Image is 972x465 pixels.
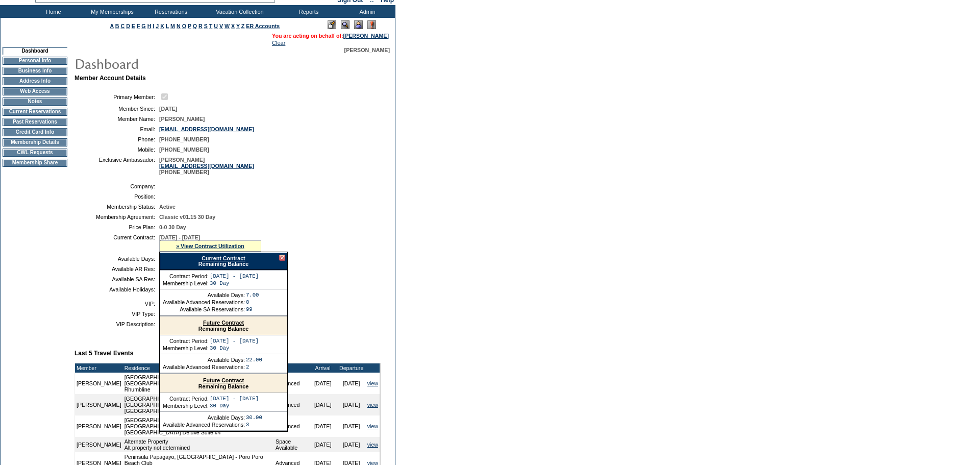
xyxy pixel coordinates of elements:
span: [PERSON_NAME] [159,116,205,122]
td: Position: [79,193,155,200]
b: Last 5 Travel Events [74,350,133,357]
td: Price Plan: [79,224,155,230]
td: VIP Type: [79,311,155,317]
td: [PERSON_NAME] [75,437,123,452]
td: Available SA Reservations: [163,306,245,312]
div: Remaining Balance [160,316,287,335]
td: Available Advanced Reservations: [163,422,245,428]
a: view [367,380,378,386]
a: K [160,23,164,29]
td: Available AR Res: [79,266,155,272]
td: Address Info [3,77,67,85]
td: Contract Period: [163,273,209,279]
td: 30.00 [246,414,262,421]
td: Membership Share [3,159,67,167]
td: [DATE] [337,394,366,415]
a: [EMAIL_ADDRESS][DOMAIN_NAME] [159,163,254,169]
a: X [231,23,235,29]
span: You are acting on behalf of: [272,33,389,39]
a: Q [193,23,197,29]
span: [DATE] [159,106,177,112]
td: Current Reservations [3,108,67,116]
td: [DATE] [309,394,337,415]
img: View Mode [341,20,350,29]
a: F [137,23,140,29]
a: Future Contract [203,377,244,383]
td: [DATE] [309,373,337,394]
td: Available Advanced Reservations: [163,299,245,305]
td: 30 Day [210,345,259,351]
td: [DATE] - [DATE] [210,338,259,344]
td: Residence [123,363,274,373]
td: Reports [278,5,337,18]
td: [DATE] [337,373,366,394]
span: Active [159,204,176,210]
a: I [153,23,154,29]
td: Vacation Collection [199,5,278,18]
td: Home [23,5,82,18]
a: [EMAIL_ADDRESS][DOMAIN_NAME] [159,126,254,132]
a: S [204,23,208,29]
td: Membership Agreement: [79,214,155,220]
td: [PERSON_NAME] [75,373,123,394]
td: [PERSON_NAME] [75,394,123,415]
a: C [120,23,124,29]
td: Primary Member: [79,92,155,102]
td: Type [274,363,309,373]
td: 7.00 [246,292,259,298]
span: [DATE] - [DATE] [159,234,200,240]
td: Contract Period: [163,396,209,402]
td: Advanced [274,415,309,437]
a: M [170,23,175,29]
img: Edit Mode [328,20,336,29]
span: [PHONE_NUMBER] [159,136,209,142]
a: E [132,23,135,29]
td: Departure [337,363,366,373]
a: J [156,23,159,29]
b: Member Account Details [74,75,146,82]
td: Alternate Property Alt property not determined [123,437,274,452]
a: O [182,23,186,29]
a: Y [236,23,240,29]
td: [GEOGRAPHIC_DATA], [US_STATE] - [GEOGRAPHIC_DATA], [US_STATE] Rhumbline [123,373,274,394]
div: Remaining Balance [160,252,287,270]
td: Membership Level: [163,280,209,286]
a: view [367,423,378,429]
a: N [177,23,181,29]
td: 99 [246,306,259,312]
td: 30 Day [210,403,259,409]
td: [DATE] [337,415,366,437]
td: Phone: [79,136,155,142]
span: [PERSON_NAME] [344,47,390,53]
a: » View Contract Utilization [176,243,244,249]
td: 22.00 [246,357,262,363]
a: T [209,23,213,29]
td: CWL Requests [3,149,67,157]
td: Available Holidays: [79,286,155,292]
span: [PERSON_NAME] [PHONE_NUMBER] [159,157,254,175]
a: D [126,23,130,29]
td: Reservations [140,5,199,18]
td: 30 Day [210,280,259,286]
td: Credit Card Info [3,128,67,136]
a: V [219,23,223,29]
td: Member Name: [79,116,155,122]
td: Advanced [274,394,309,415]
td: Available Days: [163,414,245,421]
span: [PHONE_NUMBER] [159,146,209,153]
td: Space Available [274,437,309,452]
a: R [198,23,203,29]
td: Available Days: [163,292,245,298]
td: [GEOGRAPHIC_DATA], [GEOGRAPHIC_DATA] - [GEOGRAPHIC_DATA], [GEOGRAPHIC_DATA] [GEOGRAPHIC_DATA] [123,394,274,415]
td: Member Since: [79,106,155,112]
td: [DATE] [309,437,337,452]
td: Admin [337,5,395,18]
a: U [214,23,218,29]
a: Future Contract [203,320,244,326]
td: Personal Info [3,57,67,65]
a: view [367,442,378,448]
td: 3 [246,422,262,428]
a: ER Accounts [246,23,280,29]
td: Past Reservations [3,118,67,126]
td: [DATE] [337,437,366,452]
